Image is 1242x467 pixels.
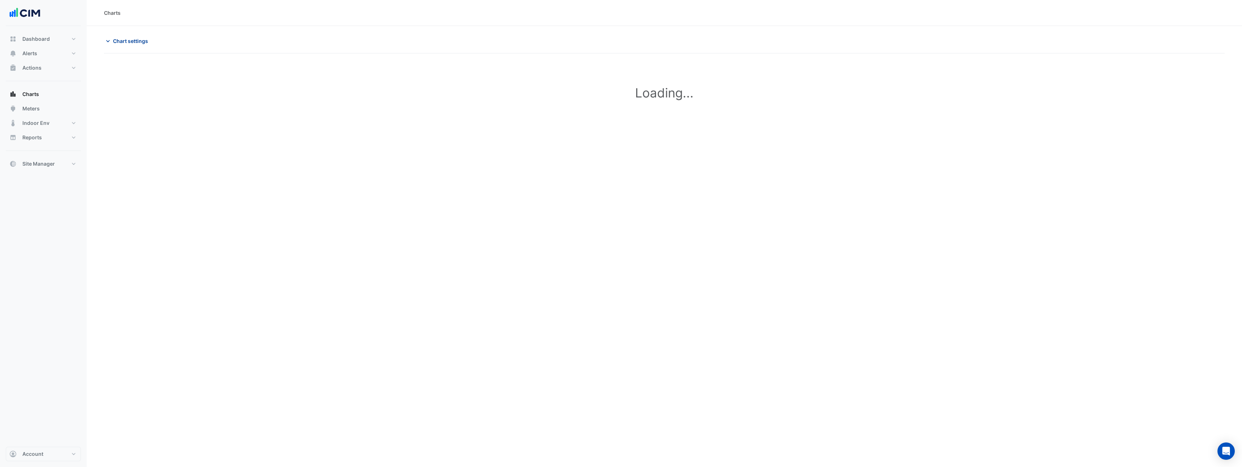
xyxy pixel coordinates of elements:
[9,160,17,167] app-icon: Site Manager
[9,6,41,20] img: Company Logo
[22,160,55,167] span: Site Manager
[9,64,17,71] app-icon: Actions
[104,35,153,47] button: Chart settings
[9,35,17,43] app-icon: Dashboard
[120,85,1209,100] h1: Loading...
[113,37,148,45] span: Chart settings
[22,64,42,71] span: Actions
[1217,442,1235,460] div: Open Intercom Messenger
[6,157,81,171] button: Site Manager
[22,119,49,127] span: Indoor Env
[6,32,81,46] button: Dashboard
[22,134,42,141] span: Reports
[6,61,81,75] button: Actions
[22,50,37,57] span: Alerts
[6,130,81,145] button: Reports
[9,134,17,141] app-icon: Reports
[22,91,39,98] span: Charts
[6,87,81,101] button: Charts
[6,447,81,461] button: Account
[22,105,40,112] span: Meters
[6,101,81,116] button: Meters
[6,116,81,130] button: Indoor Env
[9,119,17,127] app-icon: Indoor Env
[22,450,43,458] span: Account
[6,46,81,61] button: Alerts
[9,91,17,98] app-icon: Charts
[22,35,50,43] span: Dashboard
[9,50,17,57] app-icon: Alerts
[9,105,17,112] app-icon: Meters
[104,9,121,17] div: Charts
